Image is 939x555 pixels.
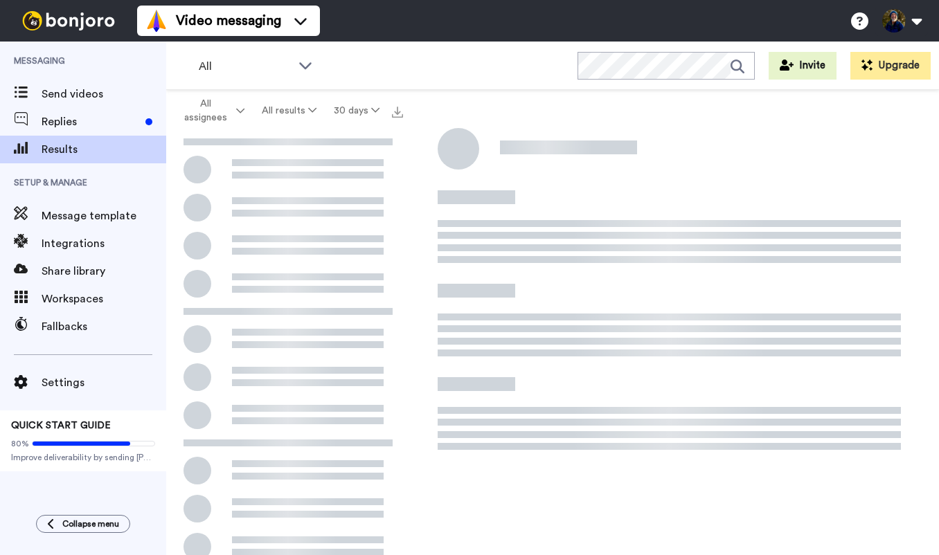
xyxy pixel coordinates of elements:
[11,438,29,449] span: 80%
[42,86,166,102] span: Send videos
[169,91,253,130] button: All assignees
[42,374,166,391] span: Settings
[392,107,403,118] img: export.svg
[177,97,233,125] span: All assignees
[42,113,140,130] span: Replies
[42,263,166,280] span: Share library
[325,98,388,123] button: 30 days
[11,452,155,463] span: Improve deliverability by sending [PERSON_NAME]’s from your own email
[11,421,111,430] span: QUICK START GUIDE
[42,235,166,252] span: Integrations
[253,98,325,123] button: All results
[850,52,931,80] button: Upgrade
[42,208,166,224] span: Message template
[17,11,120,30] img: bj-logo-header-white.svg
[42,318,166,335] span: Fallbacks
[199,58,292,75] span: All
[176,11,281,30] span: Video messaging
[42,141,166,158] span: Results
[769,52,837,80] button: Invite
[388,100,407,121] button: Export all results that match these filters now.
[145,10,168,32] img: vm-color.svg
[42,291,166,307] span: Workspaces
[62,518,119,529] span: Collapse menu
[36,515,130,533] button: Collapse menu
